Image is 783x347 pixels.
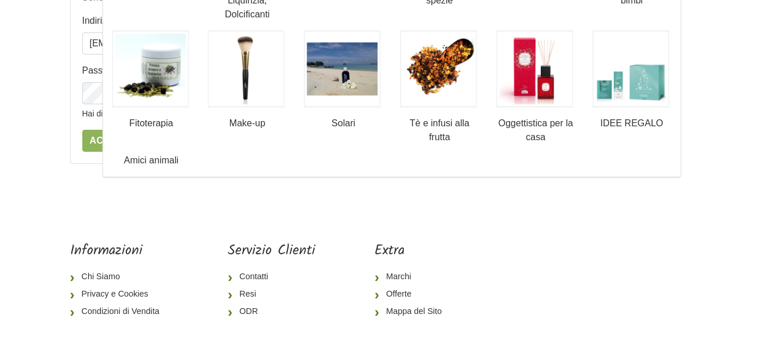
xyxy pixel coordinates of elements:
a: Fitoterapia [112,31,191,130]
a: Offerte [374,286,451,303]
input: Accesso [82,130,145,152]
img: Oggettistica per la casa [496,31,573,107]
a: Chi Siamo [70,268,169,286]
img: Fitoterapia [112,31,188,107]
a: Amici animali [112,154,191,167]
a: ODR [228,303,315,320]
a: Mappa del Sito [374,303,451,320]
iframe: fb:page Facebook Social Plugin [510,243,713,283]
img: Make-up [208,31,285,107]
a: Resi [228,286,315,303]
img: IDEE REGALO [592,31,669,107]
img: Tè e infusi alla frutta [400,31,476,107]
label: Password: [82,64,126,78]
input: Indirizzo E-Mail: [82,32,289,54]
a: Privacy e Cookies [70,286,169,303]
a: Contatti [228,268,315,286]
a: Make-up [208,31,287,130]
a: Oggettistica per la casa [496,31,575,144]
a: Condizioni di Vendita [70,303,169,320]
a: Tè e infusi alla frutta [400,31,479,144]
a: Marchi [374,268,451,286]
a: Solari [304,31,383,130]
label: Indirizzo E-Mail: [82,14,148,28]
a: IDEE REGALO [592,31,671,130]
h5: Servizio Clienti [228,243,315,260]
a: Hai dimenticato la Password? [82,109,189,118]
img: Solari [304,31,381,107]
h5: Informazioni [70,243,169,260]
h5: Extra [374,243,451,260]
